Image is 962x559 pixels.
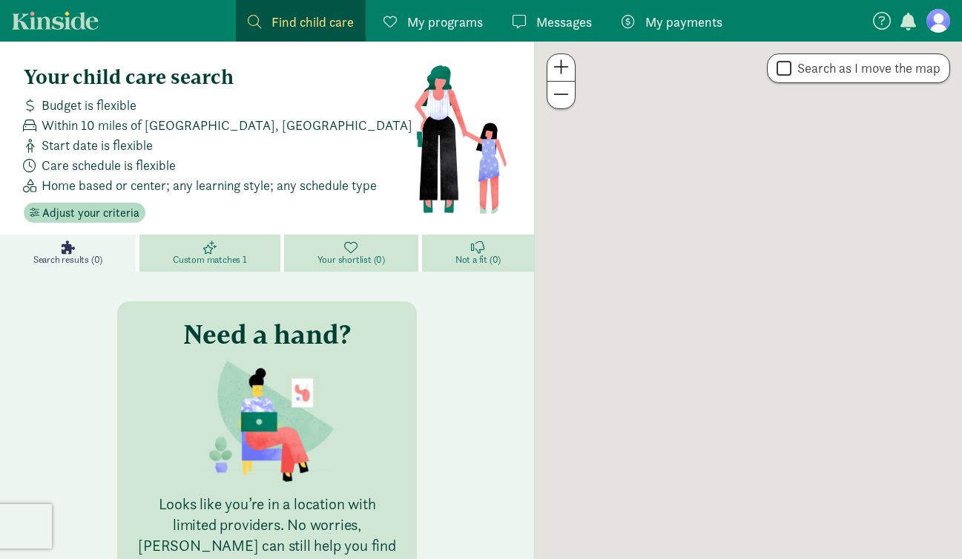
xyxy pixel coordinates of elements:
a: Custom matches 1 [139,235,284,272]
span: Budget is flexible [42,95,136,115]
span: Start date is flexible [42,135,153,155]
span: My payments [645,12,722,32]
span: Messages [536,12,592,32]
h4: Your child care search [24,65,413,89]
label: Search as I move the map [791,59,940,77]
a: Kinside [12,11,99,30]
button: Adjust your criteria [24,203,145,223]
span: Custom matches 1 [173,254,247,266]
a: Your shortlist (0) [284,235,422,272]
span: My programs [407,12,483,32]
span: Home based or center; any learning style; any schedule type [42,175,377,195]
span: Find child care [271,12,354,32]
span: Search results (0) [33,254,102,266]
span: Adjust your criteria [42,204,139,222]
span: Care schedule is flexible [42,155,176,175]
span: Your shortlist (0) [317,254,385,266]
span: Not a fit (0) [455,254,501,266]
span: Within 10 miles of [GEOGRAPHIC_DATA], [GEOGRAPHIC_DATA] [42,115,412,135]
a: Not a fit (0) [422,235,534,272]
h3: Need a hand? [183,319,351,349]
